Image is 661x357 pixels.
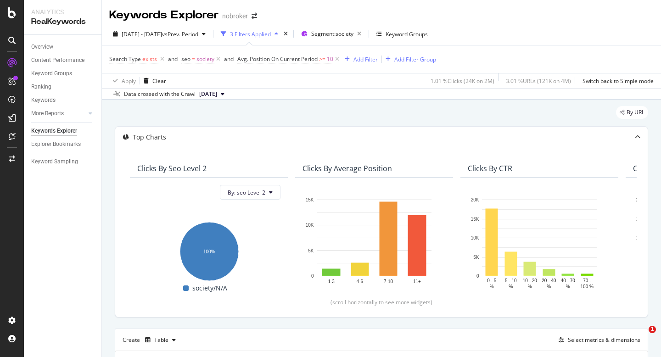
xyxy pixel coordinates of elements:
button: [DATE] [196,89,228,100]
span: seo [181,55,190,63]
div: nobroker [222,11,248,21]
div: Clicks By seo Level 2 [137,164,207,173]
span: Search Type [109,55,141,63]
span: 1 [649,326,656,333]
div: Select metrics & dimensions [568,336,640,344]
div: Keyword Groups [386,30,428,38]
span: society/N/A [192,283,227,294]
div: Clear [152,77,166,85]
svg: A chart. [468,195,611,291]
div: Keywords Explorer [109,7,218,23]
text: 15K [306,197,314,202]
svg: A chart. [137,217,280,283]
text: % [566,284,570,289]
a: Overview [31,42,95,52]
text: 11+ [413,279,421,284]
div: Top Charts [133,133,166,142]
div: Ranking [31,82,51,92]
div: Keywords Explorer [31,126,77,136]
div: RealKeywords [31,17,94,27]
text: 40 - 70 [561,278,576,283]
div: Analytics [31,7,94,17]
button: 3 Filters Applied [217,27,282,41]
iframe: Intercom live chat [630,326,652,348]
text: 5K [473,255,479,260]
button: Switch back to Simple mode [579,73,654,88]
button: [DATE] - [DATE]vsPrev. Period [109,27,209,41]
button: and [168,55,178,63]
div: More Reports [31,109,64,118]
button: Segment:society [297,27,365,41]
text: % [528,284,532,289]
div: Switch back to Simple mode [583,77,654,85]
div: 3 Filters Applied [230,30,271,38]
button: Add Filter Group [382,54,436,65]
svg: A chart. [302,195,446,291]
span: Avg. Position On Current Period [237,55,318,63]
div: Clicks By CTR [468,164,512,173]
button: Clear [140,73,166,88]
button: By: seo Level 2 [220,185,280,200]
span: = [192,55,195,63]
text: 15K [636,217,644,222]
a: Ranking [31,82,95,92]
a: Keyword Groups [31,69,95,78]
div: Add Filter Group [394,56,436,63]
text: 20K [471,197,479,202]
text: 0 - 5 [487,278,496,283]
text: 5K [308,248,314,253]
a: Keyword Sampling [31,157,95,167]
div: 1.01 % Clicks ( 24K on 2M ) [431,77,494,85]
span: exists [142,55,157,63]
text: 1-3 [328,279,335,284]
div: times [282,29,290,39]
a: Keywords [31,95,95,105]
div: arrow-right-arrow-left [252,13,257,19]
div: Content Performance [31,56,84,65]
div: Data crossed with the Crawl [124,90,196,98]
span: >= [319,55,325,63]
div: Clicks By Average Position [302,164,392,173]
text: % [490,284,494,289]
span: By URL [627,110,644,115]
text: 10 - 20 [523,278,538,283]
div: Apply [122,77,136,85]
div: (scroll horizontally to see more widgets) [126,298,637,306]
text: 20 - 40 [542,278,556,283]
a: More Reports [31,109,86,118]
text: 0 [476,273,479,279]
div: Overview [31,42,53,52]
span: By: seo Level 2 [228,189,265,196]
text: 7-10 [384,279,393,284]
text: 10K [636,235,644,240]
span: vs Prev. Period [162,30,198,38]
div: Add Filter [353,56,378,63]
div: Keyword Groups [31,69,72,78]
span: [DATE] - [DATE] [122,30,162,38]
button: Add Filter [341,54,378,65]
text: 100% [203,249,215,254]
span: Segment: society [311,30,353,38]
span: 10 [327,53,333,66]
div: 3.01 % URLs ( 121K on 4M ) [506,77,571,85]
text: % [547,284,551,289]
text: % [509,284,513,289]
text: 70 - [583,278,591,283]
span: society [196,53,214,66]
button: Keyword Groups [373,27,431,41]
a: Keywords Explorer [31,126,95,136]
text: 15K [471,217,479,222]
a: Explorer Bookmarks [31,139,95,149]
text: 5 - 10 [505,278,517,283]
button: and [224,55,234,63]
a: Content Performance [31,56,95,65]
div: Explorer Bookmarks [31,139,81,149]
span: 2025 Sep. 1st [199,90,217,98]
div: Keyword Sampling [31,157,78,167]
button: Table [141,333,179,347]
text: 20K [636,197,644,202]
text: 10K [471,235,479,240]
div: legacy label [616,106,648,119]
